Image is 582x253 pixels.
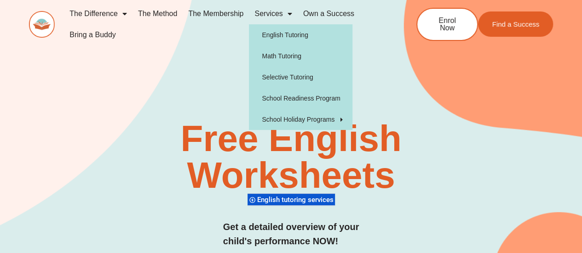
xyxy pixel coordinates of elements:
a: The Method [133,3,183,24]
a: The Difference [64,3,133,24]
a: English Tutoring [249,24,352,45]
h3: Get a detailed overview of your child's performance NOW! [223,220,359,248]
nav: Menu [64,3,386,45]
a: The Membership [183,3,249,24]
a: School Holiday Programs [249,109,352,130]
h2: Free English Worksheets​ [118,120,464,194]
a: Find a Success [478,11,553,37]
div: English tutoring services [248,193,335,206]
ul: Services [249,24,352,130]
a: Services [249,3,297,24]
h4: SUCCESS TUTORING​ [213,99,369,107]
span: English tutoring services [257,196,336,204]
a: Selective Tutoring [249,67,352,88]
a: School Readiness Program [249,88,352,109]
a: Math Tutoring [249,45,352,67]
span: Enrol Now [431,17,463,32]
span: Find a Success [492,21,539,28]
a: Enrol Now [416,8,478,41]
a: Bring a Buddy [64,24,121,45]
iframe: Chat Widget [536,209,582,253]
a: Own a Success [298,3,360,24]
